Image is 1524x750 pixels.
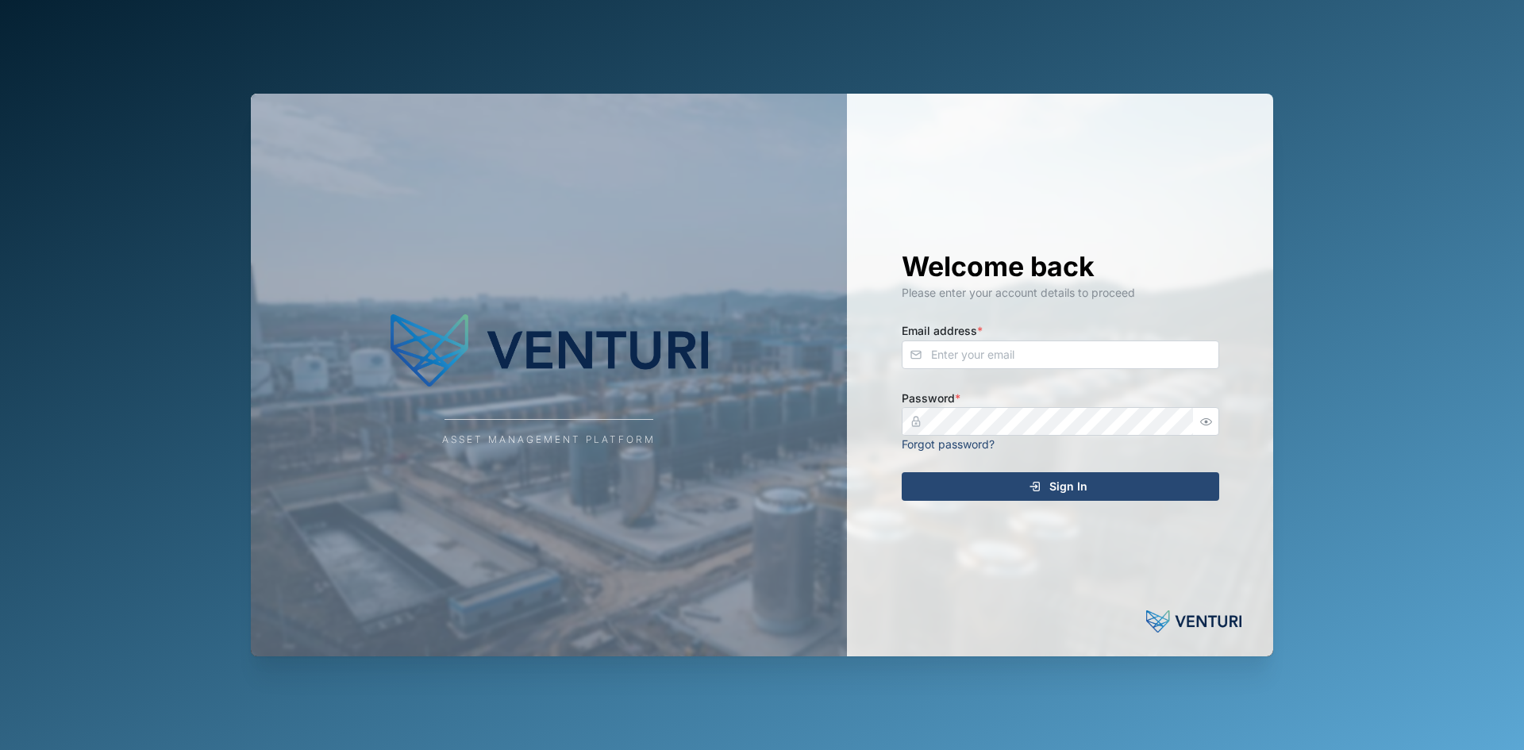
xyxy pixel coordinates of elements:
[442,433,656,448] div: Asset Management Platform
[902,390,960,407] label: Password
[1049,473,1087,500] span: Sign In
[902,472,1219,501] button: Sign In
[902,249,1219,284] h1: Welcome back
[902,340,1219,369] input: Enter your email
[391,303,708,398] img: Company Logo
[902,437,995,451] a: Forgot password?
[902,284,1219,302] div: Please enter your account details to proceed
[902,322,983,340] label: Email address
[1146,606,1241,637] img: Powered by: Venturi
